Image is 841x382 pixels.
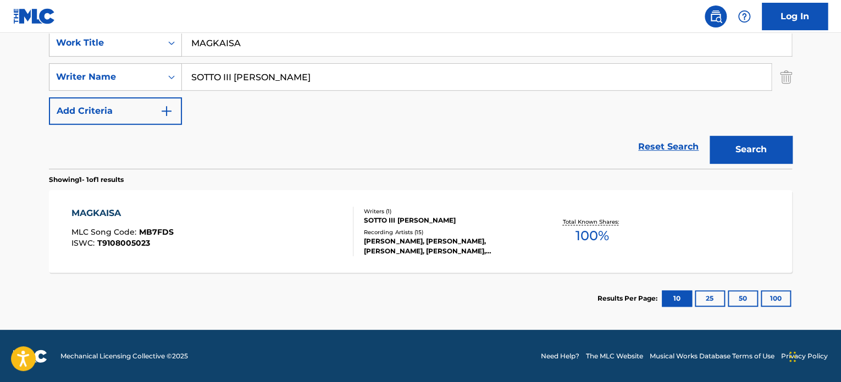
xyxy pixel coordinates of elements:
div: Writers ( 1 ) [364,207,530,215]
button: Add Criteria [49,97,182,125]
div: Help [733,5,755,27]
img: MLC Logo [13,8,56,24]
div: Work Title [56,36,155,49]
div: MAGKAISA [71,207,174,220]
button: 10 [662,290,692,307]
button: 25 [695,290,725,307]
img: 9d2ae6d4665cec9f34b9.svg [160,104,173,118]
a: Need Help? [541,351,579,361]
span: Mechanical Licensing Collective © 2025 [60,351,188,361]
span: ISWC : [71,238,97,248]
a: Musical Works Database Terms of Use [650,351,774,361]
span: MLC Song Code : [71,227,139,237]
a: The MLC Website [586,351,643,361]
a: MAGKAISAMLC Song Code:MB7FDSISWC:T9108005023Writers (1)SOTTO III [PERSON_NAME]Recording Artists (... [49,190,792,273]
p: Results Per Page: [597,294,660,303]
button: Search [710,136,792,163]
img: search [709,10,722,23]
div: [PERSON_NAME], [PERSON_NAME], [PERSON_NAME], [PERSON_NAME], [PERSON_NAME] [364,236,530,256]
span: 100 % [575,226,608,246]
img: help [738,10,751,23]
div: SOTTO III [PERSON_NAME] [364,215,530,225]
button: 50 [728,290,758,307]
iframe: Chat Widget [786,329,841,382]
img: logo [13,350,47,363]
div: Writer Name [56,70,155,84]
img: Delete Criterion [780,63,792,91]
div: Drag [789,340,796,373]
a: Log In [762,3,828,30]
a: Reset Search [633,135,704,159]
form: Search Form [49,29,792,169]
button: 100 [761,290,791,307]
div: Recording Artists ( 15 ) [364,228,530,236]
span: MB7FDS [139,227,174,237]
a: Privacy Policy [781,351,828,361]
p: Showing 1 - 1 of 1 results [49,175,124,185]
a: Public Search [705,5,727,27]
span: T9108005023 [97,238,150,248]
p: Total Known Shares: [562,218,621,226]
